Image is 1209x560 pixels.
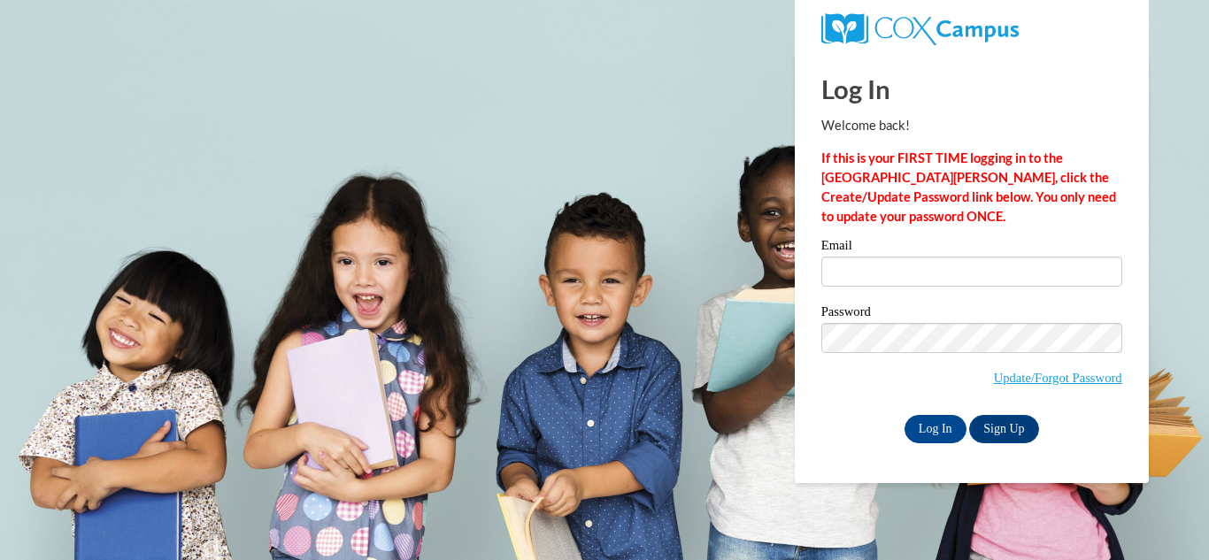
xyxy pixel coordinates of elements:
[821,13,1019,45] img: COX Campus
[821,20,1019,35] a: COX Campus
[994,371,1122,385] a: Update/Forgot Password
[821,239,1122,257] label: Email
[821,305,1122,323] label: Password
[821,71,1122,107] h1: Log In
[821,116,1122,135] p: Welcome back!
[905,415,966,443] input: Log In
[821,150,1116,224] strong: If this is your FIRST TIME logging in to the [GEOGRAPHIC_DATA][PERSON_NAME], click the Create/Upd...
[969,415,1038,443] a: Sign Up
